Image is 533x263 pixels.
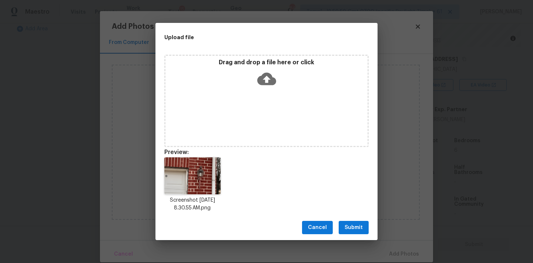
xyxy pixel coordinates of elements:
[308,223,327,232] span: Cancel
[165,59,368,66] p: Drag and drop a file here or click
[164,197,221,212] p: Screenshot [DATE] 8.30.55 AM.png
[345,223,363,232] span: Submit
[339,221,369,235] button: Submit
[302,221,333,235] button: Cancel
[164,33,335,41] h2: Upload file
[164,157,221,194] img: BQSHMALeM36YAAAAAElFTkSuQmCC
